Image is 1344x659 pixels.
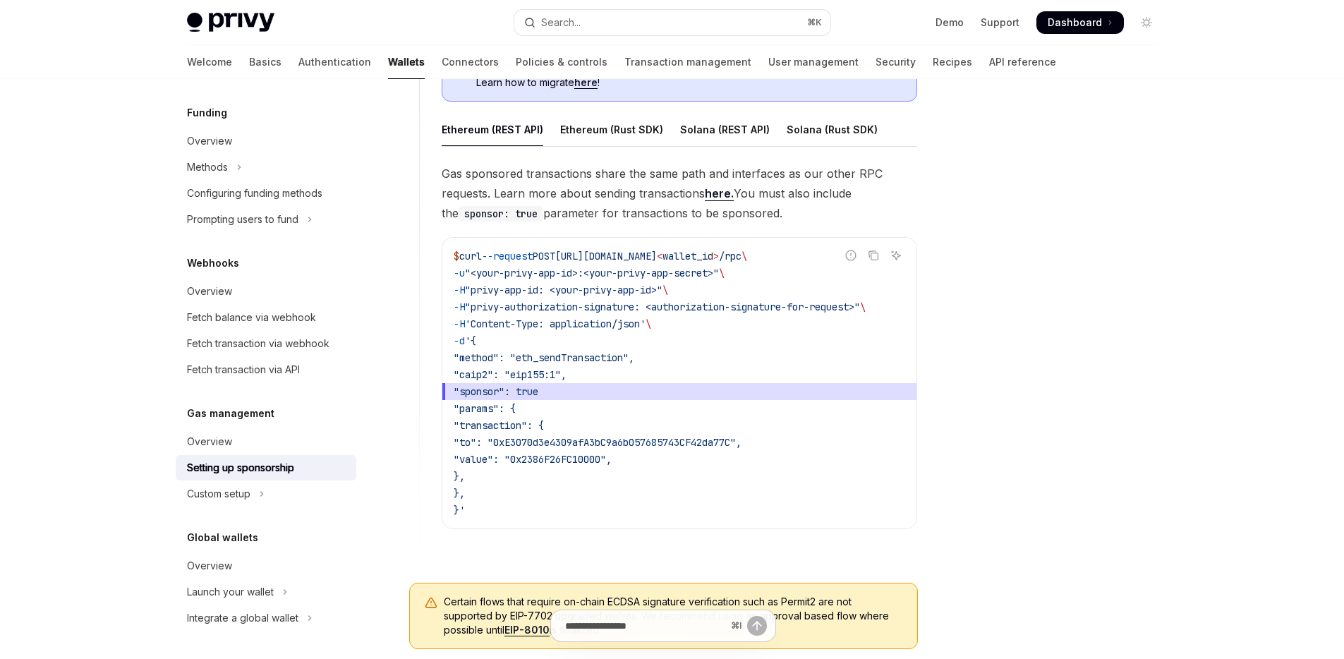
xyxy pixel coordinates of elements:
span: "<your-privy-app-id>:<your-privy-app-secret>" [465,267,719,279]
span: \ [741,250,747,262]
span: "privy-authorization-signature: <authorization-signature-for-request>" [465,301,860,313]
button: Toggle Methods section [176,155,356,180]
span: \ [662,284,668,296]
img: light logo [187,13,274,32]
span: $ [454,250,459,262]
button: Send message [747,616,767,636]
span: '{ [465,334,476,347]
div: Custom setup [187,485,250,502]
span: d [708,250,713,262]
span: }, [454,487,465,500]
div: Fetch transaction via API [187,361,300,378]
span: "caip2": "eip155:1", [454,368,567,381]
a: Overview [176,429,356,454]
span: [URL][DOMAIN_NAME] [555,250,657,262]
span: -u [454,267,465,279]
span: -H [454,318,465,330]
div: Integrate a global wallet [187,610,298,627]
a: Connectors [442,45,499,79]
div: Prompting users to fund [187,211,298,228]
span: "params": { [454,402,516,415]
span: "value": "0x2386F26FC10000", [454,453,612,466]
span: < [657,250,662,262]
div: Solana (REST API) [680,113,770,146]
a: here. [705,186,734,201]
span: \ [860,301,866,313]
a: Wallets [388,45,425,79]
div: Ethereum (Rust SDK) [560,113,663,146]
a: Welcome [187,45,232,79]
button: Report incorrect code [842,246,860,265]
a: Fetch transaction via API [176,357,356,382]
div: Fetch balance via webhook [187,309,316,326]
a: here [574,76,598,89]
a: Setting up sponsorship [176,455,356,480]
a: User management [768,45,859,79]
a: Recipes [933,45,972,79]
a: Fetch transaction via webhook [176,331,356,356]
span: /rpc [719,250,741,262]
span: wallet_i [662,250,708,262]
button: Toggle Integrate a global wallet section [176,605,356,631]
button: Toggle Launch your wallet section [176,579,356,605]
h5: Global wallets [187,529,258,546]
input: Ask a question... [565,610,725,641]
div: Fetch transaction via webhook [187,335,329,352]
span: "method": "eth_sendTransaction", [454,351,634,364]
a: Basics [249,45,281,79]
span: ⌘ K [807,17,822,28]
a: Overview [176,553,356,579]
h5: Gas management [187,405,274,422]
span: }' [454,504,465,516]
div: Methods [187,159,228,176]
span: > [713,250,719,262]
a: Overview [176,279,356,304]
a: API reference [989,45,1056,79]
span: Dashboard [1048,16,1102,30]
span: "privy-app-id: <your-privy-app-id>" [465,284,662,296]
a: Dashboard [1036,11,1124,34]
button: Toggle Custom setup section [176,481,356,507]
a: Authentication [298,45,371,79]
a: Transaction management [624,45,751,79]
span: \ [646,318,651,330]
a: Demo [936,16,964,30]
div: Solana (Rust SDK) [787,113,878,146]
a: Security [876,45,916,79]
div: Launch your wallet [187,584,274,600]
div: Search... [541,14,581,31]
div: Configuring funding methods [187,185,322,202]
span: "sponsor": true [454,385,538,398]
div: Overview [187,283,232,300]
a: Support [981,16,1019,30]
div: Setting up sponsorship [187,459,294,476]
button: Ask AI [887,246,905,265]
span: }, [454,470,465,483]
span: POST [533,250,555,262]
div: Ethereum (REST API) [442,113,543,146]
span: \ [719,267,725,279]
span: -H [454,284,465,296]
span: 'Content-Type: application/json' [465,318,646,330]
span: Gas sponsored transactions share the same path and interfaces as our other RPC requests. Learn mo... [442,164,917,223]
svg: Warning [424,596,438,610]
a: Overview [176,128,356,154]
span: "transaction": { [454,419,544,432]
h5: Webhooks [187,255,239,272]
a: Configuring funding methods [176,181,356,206]
button: Toggle Prompting users to fund section [176,207,356,232]
span: curl [459,250,482,262]
span: Certain flows that require on-chain ECDSA signature verification such as Permit2 are not supporte... [444,595,903,637]
h5: Funding [187,104,227,121]
code: sponsor: true [459,206,543,222]
div: Overview [187,557,232,574]
span: -H [454,301,465,313]
a: Fetch balance via webhook [176,305,356,330]
span: -d [454,334,465,347]
span: "to": "0xE3070d3e4309afA3bC9a6b057685743CF42da77C", [454,436,741,449]
div: Overview [187,433,232,450]
a: Policies & controls [516,45,607,79]
button: Open search [514,10,830,35]
span: --request [482,250,533,262]
div: Overview [187,133,232,150]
